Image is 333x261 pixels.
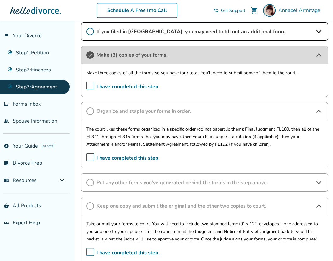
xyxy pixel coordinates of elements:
[4,33,9,38] span: flag_2
[250,7,258,14] span: shopping_cart
[4,143,9,149] span: explore
[86,82,160,92] span: I have completed this step.
[96,108,312,115] span: Organize and staple your forms in order.
[301,231,333,261] iframe: Chat Widget
[4,118,9,124] span: people
[13,100,41,107] span: Forms Inbox
[86,220,323,243] p: Take or mail your forms to court. You will need to include two stamped large (9” x 12”) envelopes...
[58,177,66,184] span: expand_more
[86,248,160,258] span: I have completed this step.
[86,69,323,77] p: Make three copies of all the forms so you have four total. You’ll need to submit some of them to ...
[4,203,9,208] span: shopping_basket
[213,8,219,13] span: phone_in_talk
[4,177,37,184] span: Resources
[221,8,245,14] span: Get Support
[86,125,323,148] p: The court likes these forms organized in a specific order (do not paperclip them): Final Judgment...
[278,7,323,14] span: Annabel Armitage
[86,153,160,163] span: I have completed this step.
[96,179,312,186] span: Put any other forms you've generated behind the forms in the step above.
[97,3,177,18] a: Schedule A Free Info Call
[4,178,9,183] span: menu_book
[263,4,276,17] img: Blair Armitage
[4,220,9,225] span: groups
[213,8,245,14] a: phone_in_talkGet Support
[4,161,9,166] span: list_alt_check
[4,101,9,106] span: inbox
[96,52,312,58] span: Make (3) copies of your forms.
[96,203,312,209] span: Keep one copy and submit the original and the other two copies to court.
[42,143,54,149] span: AI beta
[96,28,312,35] span: If you filed in [GEOGRAPHIC_DATA], you may need to fill out an additional form.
